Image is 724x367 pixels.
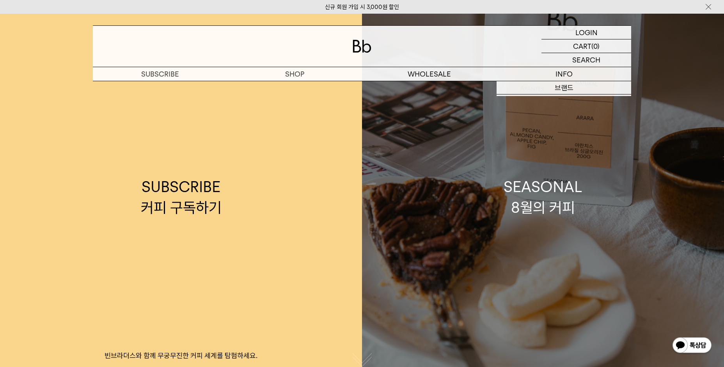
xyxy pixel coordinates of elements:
a: SHOP [227,67,362,81]
img: 카카오톡 채널 1:1 채팅 버튼 [672,337,712,355]
a: 커피위키 [497,94,631,108]
p: CART [573,39,591,53]
a: 신규 회원 가입 시 3,000원 할인 [325,4,399,11]
a: LOGIN [541,26,631,39]
div: SUBSCRIBE 커피 구독하기 [141,176,222,218]
a: 브랜드 [497,81,631,94]
div: SEASONAL 8월의 커피 [504,176,582,218]
p: (0) [591,39,600,53]
img: 로고 [353,40,371,53]
p: SEARCH [572,53,600,67]
p: WHOLESALE [362,67,497,81]
a: SUBSCRIBE [93,67,227,81]
a: CART (0) [541,39,631,53]
p: INFO [497,67,631,81]
p: LOGIN [575,26,598,39]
